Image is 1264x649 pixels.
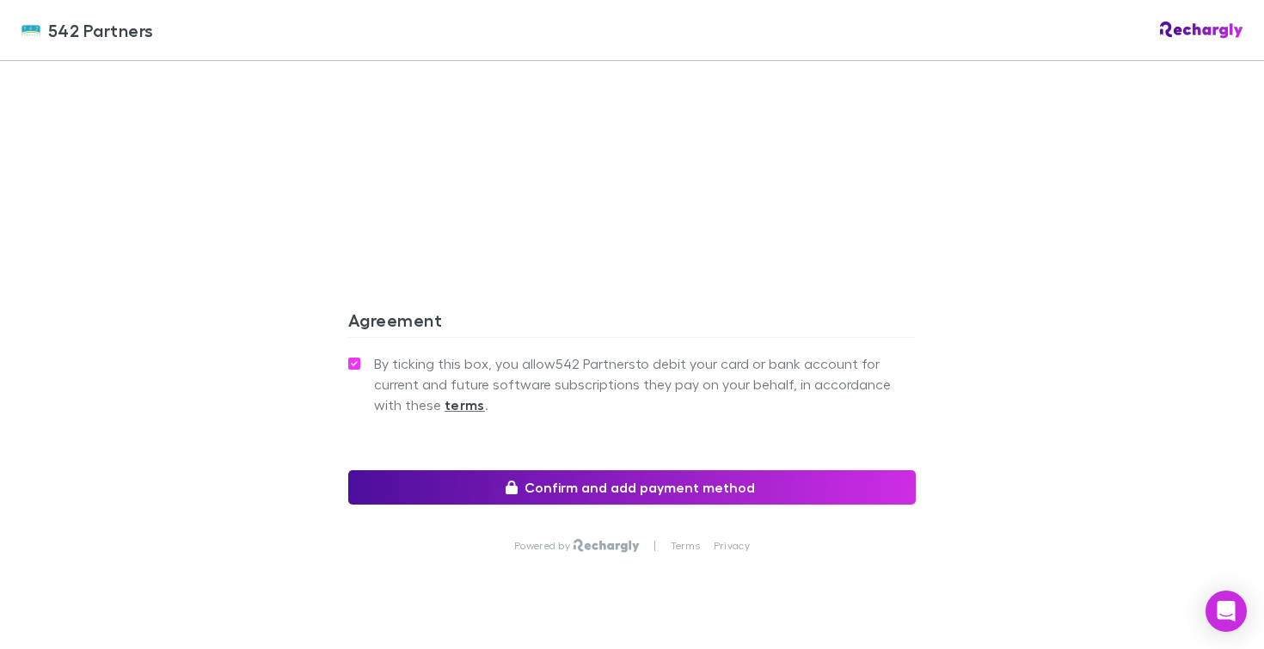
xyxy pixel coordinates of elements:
img: 542 Partners's Logo [21,20,41,40]
p: Powered by [514,539,574,553]
p: | [653,539,656,553]
img: Rechargly Logo [1160,21,1243,39]
a: Terms [671,539,700,553]
img: Rechargly Logo [574,539,640,553]
div: Open Intercom Messenger [1206,591,1247,632]
a: Privacy [714,539,750,553]
span: 542 Partners [48,17,154,43]
button: Confirm and add payment method [348,470,916,505]
strong: terms [445,396,485,413]
h3: Agreement [348,309,916,337]
span: By ticking this box, you allow 542 Partners to debit your card or bank account for current and fu... [374,353,916,415]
